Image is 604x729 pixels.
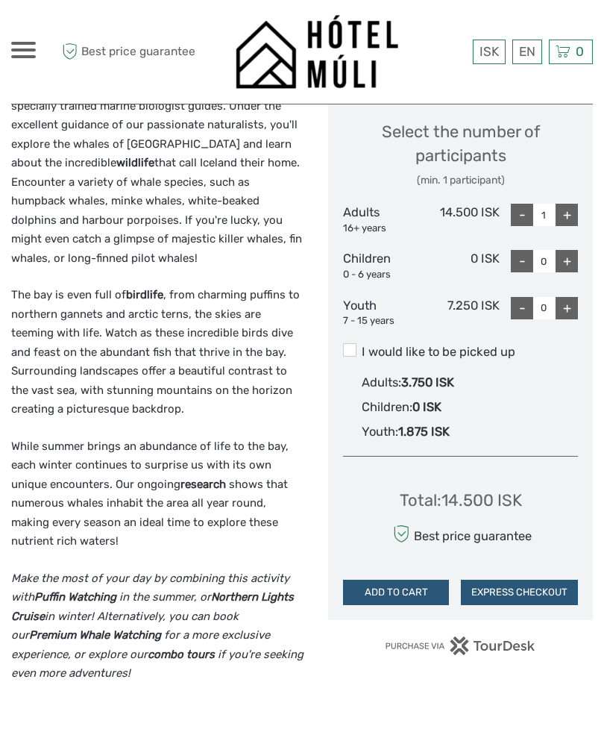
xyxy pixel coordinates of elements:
label: I would like to be picked up [343,343,578,361]
p: The bay is even full of , from charming puffins to northern gannets and arctic terns, the skies a... [11,286,306,419]
div: Select the number of participants [343,120,578,188]
button: EXPRESS CHECKOUT [461,580,578,605]
em: in the summer, or [119,590,211,604]
div: Youth [343,297,421,328]
div: 7.250 ISK [421,297,500,328]
p: While summer brings an abundance of life to the bay, each winter continues to surprise us with it... [11,437,306,551]
div: Children [343,250,421,281]
strong: combo tours [148,648,215,661]
span: 0 [573,44,586,59]
button: Open LiveChat chat widget [172,23,189,41]
div: 0 ISK [421,250,500,281]
p: Venture into Faxaflói bay with our expert crew and specially trained marine biologist guides. Und... [11,78,306,268]
strong: Northern Lights Cruise [11,590,294,623]
span: 1.875 ISK [398,425,450,439]
span: 3.750 ISK [401,375,454,389]
span: 0 ISK [412,400,441,414]
div: + [556,204,578,226]
span: Adults : [362,375,401,389]
div: (min. 1 participant) [343,173,578,188]
div: + [556,250,578,272]
em: for a more exclusive experience, or explore our [11,628,270,661]
div: EN [512,40,542,64]
span: Youth : [362,425,398,439]
em: in winter! Alternatively, you can book our [11,610,239,642]
p: We're away right now. Please check back later! [21,26,169,38]
span: ISK [479,44,499,59]
strong: birdlife [126,288,163,301]
button: ADD TO CART [343,580,449,605]
div: 0 - 6 years [343,268,421,282]
strong: Puffin Watching [34,590,116,604]
img: PurchaseViaTourDesk.png [385,636,536,655]
em: Make the most of your day by combining this activity with [11,572,289,604]
div: + [556,297,578,319]
strong: research [180,478,226,491]
div: 14.500 ISK [421,204,500,235]
div: Best price guarantee [389,521,532,547]
div: Total : 14.500 ISK [400,489,522,512]
div: - [511,250,533,272]
div: - [511,297,533,319]
div: 7 - 15 years [343,314,421,328]
span: Children : [362,400,412,414]
div: 16+ years [343,222,421,236]
span: Best price guarantee [58,40,195,64]
strong: Premium Whale Watching [29,628,161,642]
strong: wildlife [116,156,154,169]
img: 1276-09780d38-f550-4f2e-b773-0f2717b8e24e_logo_big.png [236,15,399,89]
div: Adults [343,204,421,235]
div: - [511,204,533,226]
